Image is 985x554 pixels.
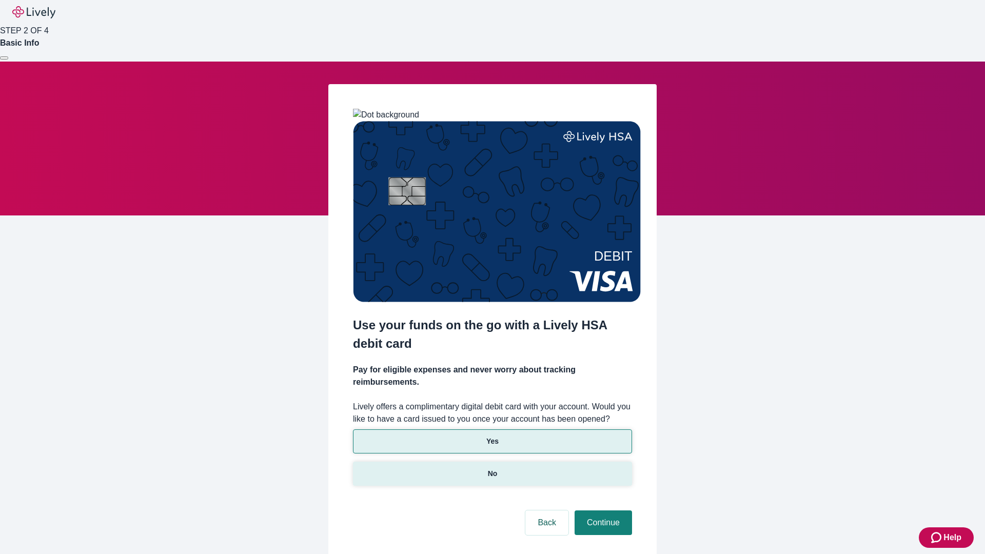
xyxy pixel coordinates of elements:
[943,531,961,544] span: Help
[353,364,632,388] h4: Pay for eligible expenses and never worry about tracking reimbursements.
[488,468,498,479] p: No
[12,6,55,18] img: Lively
[353,462,632,486] button: No
[575,510,632,535] button: Continue
[353,429,632,453] button: Yes
[353,109,419,121] img: Dot background
[525,510,568,535] button: Back
[931,531,943,544] svg: Zendesk support icon
[353,401,632,425] label: Lively offers a complimentary digital debit card with your account. Would you like to have a card...
[353,121,641,302] img: Debit card
[486,436,499,447] p: Yes
[353,316,632,353] h2: Use your funds on the go with a Lively HSA debit card
[919,527,974,548] button: Zendesk support iconHelp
